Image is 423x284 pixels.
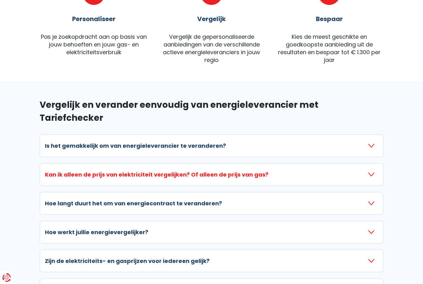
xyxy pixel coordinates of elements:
button: Hoe langt duurt het om van energiecontract te veranderen? [45,197,378,209]
div: Bespaar [316,14,343,24]
div: Pas je zoekopdracht aan op basis van jouw behoeften en jouw gas- en elektriciteitsverbruik [40,33,148,56]
h3: Hoe langt duurt het om van energiecontract te veranderen? [45,199,222,208]
div: Vergelijk [197,14,226,24]
h2: Vergelijk en verander eenvoudig van energieleverancier met Tariefchecker [40,98,383,125]
h3: Kan ik alleen de prijs van elektriciteit vergelijken? Of alleen de prijs van gas? [45,170,268,179]
button: Zijn de elektriciteits- en gasprijzen voor iedereen gelijk? [45,255,378,267]
div: Personaliseer [72,14,116,24]
h3: Zijn de elektriciteits- en gasprijzen voor iedereen gelijk? [45,257,210,265]
button: Hoe werkt jullie energievergelijker? [45,226,378,238]
div: Vergelijk de gepersonaliseerde aanbiedingen van de verschillende actieve energieleveranciers in j... [157,33,266,64]
h3: Is het gemakkelijk om van energieleverancier te veranderen? [45,142,226,150]
h3: Hoe werkt jullie energievergelijker? [45,228,148,236]
button: Kan ik alleen de prijs van elektriciteit vergelijken? Of alleen de prijs van gas? [45,168,378,181]
div: Kies de meest geschikte en goedkoopste aanbieding uit de resultaten en bespaar tot € 1.300 per jaar [275,33,383,64]
button: Is het gemakkelijk om van energieleverancier te veranderen? [45,140,378,152]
